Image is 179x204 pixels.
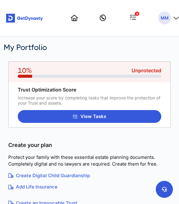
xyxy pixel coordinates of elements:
a: Create Digital Child Guardianship [8,172,171,179]
span: 8 [135,12,139,16]
a: Add Life Insurance [8,184,171,191]
span: Trust Optimization Score [18,87,161,93]
h2: My Portfolio [4,43,129,52]
a: Homepage [71,15,78,21]
span: Create your plan [8,141,52,149]
span: 10% [18,66,32,75]
img: Get started for free with Dynasty Trust Company [6,14,43,23]
button: View Tasks [18,110,161,123]
p: Protect your family with these essential estate planning documents. Completely digital and no law... [8,154,171,168]
a: 8 [128,5,136,31]
span: Unprotected [132,67,161,74]
span: MM [158,12,171,24]
button: MM [158,12,179,24]
span: Increase your score by completing tasks that improve the protection of your Trust and assets. [18,95,161,106]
